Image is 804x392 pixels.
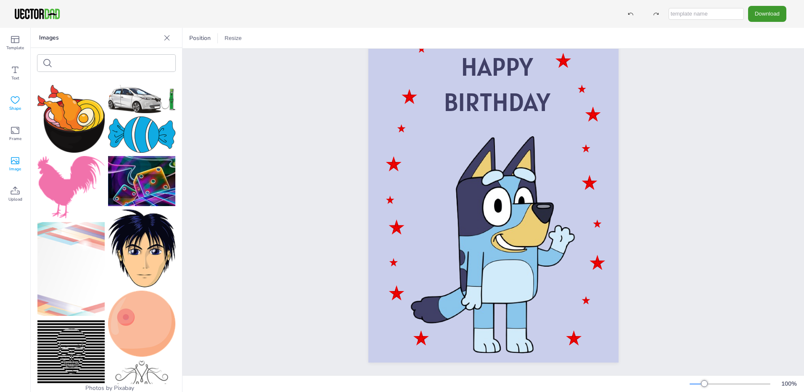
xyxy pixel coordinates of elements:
p: Images [39,28,160,48]
button: Download [748,6,786,21]
img: cock-1893885_150.png [37,156,105,219]
span: Text [11,75,19,82]
img: given-67935_150.jpg [108,156,175,206]
a: Pixabay [114,384,134,392]
span: Upload [8,196,22,203]
img: VectorDad-1.png [13,8,61,20]
img: candy-6887678_150.png [108,117,175,152]
input: template name [669,8,744,20]
div: 100 % [779,380,799,388]
img: noodle-3899206_150.png [37,85,105,153]
span: Image [9,166,21,172]
img: boobs-2718690_150.png [108,291,175,357]
div: Photos by [31,384,182,392]
img: background-1829559_150.png [37,222,105,315]
button: Resize [221,32,245,45]
img: boy-38262_150.png [108,209,175,287]
img: skull-2759911_150.png [37,319,105,385]
span: Position [188,34,212,42]
span: HAPPY [461,50,533,83]
span: Template [6,45,24,51]
span: Shape [9,105,21,112]
span: BIRTHDAY [444,86,550,118]
img: car-3321668_150.png [108,85,175,113]
span: Frame [9,135,21,142]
